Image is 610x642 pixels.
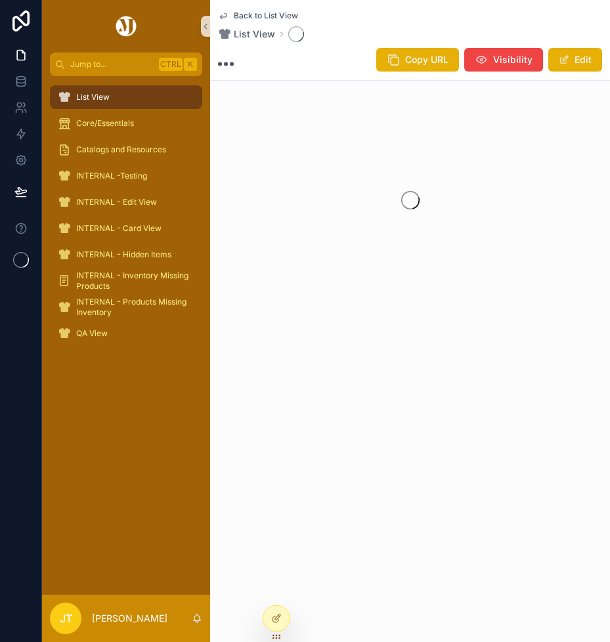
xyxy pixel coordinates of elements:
[76,249,171,260] span: INTERNAL - Hidden Items
[50,269,202,293] a: INTERNAL - Inventory Missing Products
[76,328,108,339] span: QA View
[50,85,202,109] a: List View
[76,223,162,234] span: INTERNAL - Card View
[92,612,167,625] p: [PERSON_NAME]
[548,48,602,72] button: Edit
[50,217,202,240] a: INTERNAL - Card View
[76,197,157,207] span: INTERNAL - Edit View
[185,59,196,70] span: K
[42,76,210,362] div: scrollable content
[405,53,448,66] span: Copy URL
[234,28,275,41] span: List View
[70,59,154,70] span: Jump to...
[76,270,189,291] span: INTERNAL - Inventory Missing Products
[50,164,202,188] a: INTERNAL -Testing
[76,171,147,181] span: INTERNAL -Testing
[234,11,298,21] span: Back to List View
[50,112,202,135] a: Core/Essentials
[76,118,134,129] span: Core/Essentials
[76,144,166,155] span: Catalogs and Resources
[50,190,202,214] a: INTERNAL - Edit View
[218,11,298,21] a: Back to List View
[218,28,275,41] a: List View
[159,58,183,71] span: Ctrl
[76,92,110,102] span: List View
[50,243,202,267] a: INTERNAL - Hidden Items
[50,322,202,345] a: QA View
[50,295,202,319] a: INTERNAL - Products Missing Inventory
[464,48,543,72] button: Visibility
[493,53,533,66] span: Visibility
[376,48,459,72] button: Copy URL
[60,610,72,626] span: JT
[50,53,202,76] button: Jump to...CtrlK
[114,16,139,37] img: App logo
[76,297,189,318] span: INTERNAL - Products Missing Inventory
[50,138,202,161] a: Catalogs and Resources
